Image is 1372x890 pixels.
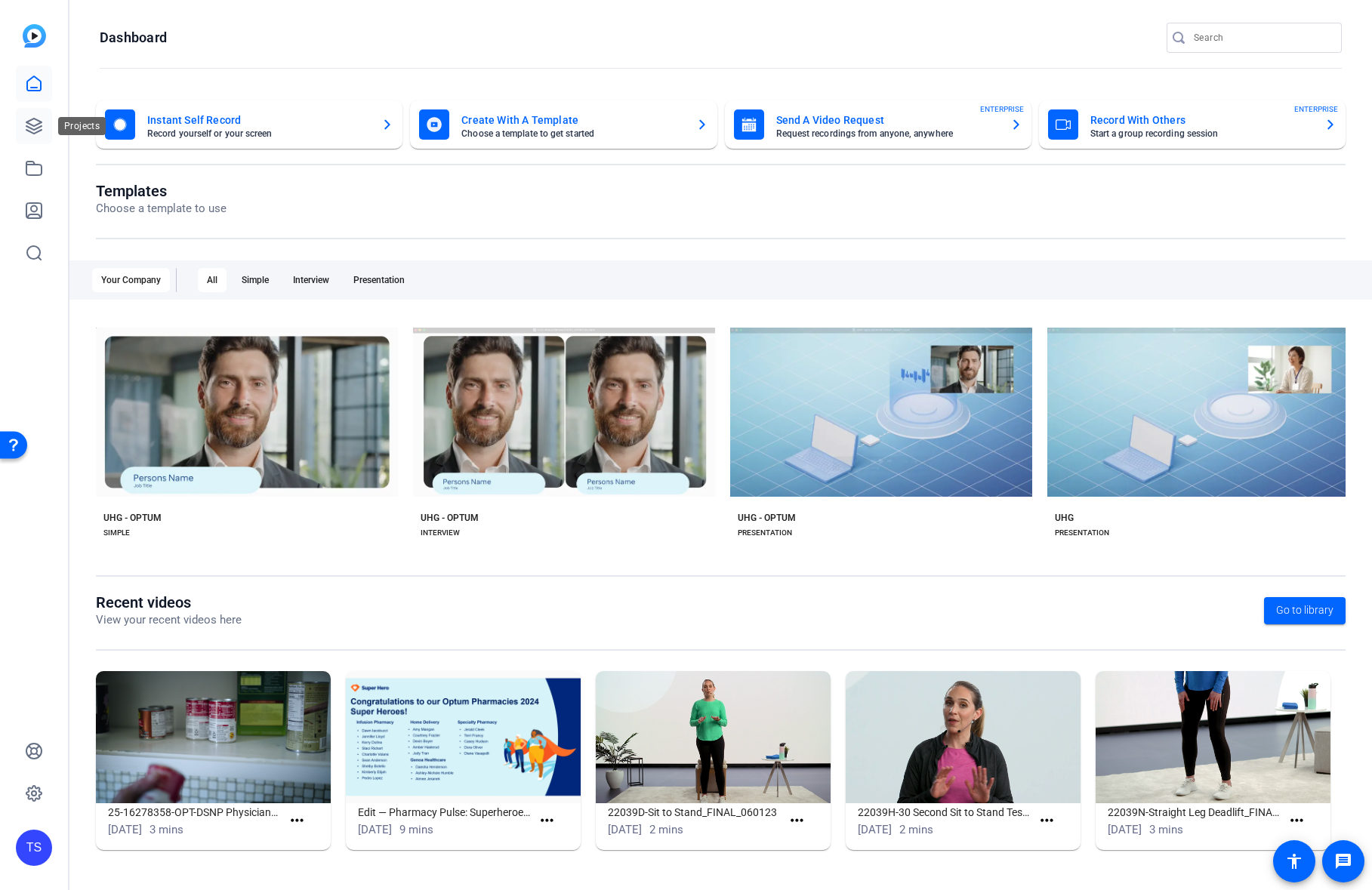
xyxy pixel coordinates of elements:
h1: 22039H-30 Second Sit to Stand Test_FINAL_052323 [858,803,1031,821]
div: UHG - OPTUM [738,512,796,524]
div: Interview [284,268,338,292]
div: TS [16,830,52,866]
h1: 25-16278358-OPT-DSNP Physicians-20250617 [108,803,282,821]
img: 25-16278358-OPT-DSNP Physicians-20250617 [96,671,331,803]
a: Go to library [1264,597,1346,624]
button: Record With OthersStart a group recording sessionENTERPRISE [1039,100,1346,149]
h1: 22039N-Straight Leg Deadlift_FINAL_060123 [1108,803,1281,821]
mat-card-subtitle: Request recordings from anyone, anywhere [776,129,998,138]
mat-card-subtitle: Choose a template to get started [461,129,683,138]
img: blue-gradient.svg [23,24,46,48]
mat-icon: message [1334,852,1352,870]
h1: Recent videos [96,593,242,611]
mat-icon: more_horiz [288,811,307,830]
span: [DATE] [858,823,892,836]
mat-card-title: Instant Self Record [147,111,369,129]
span: 2 mins [899,823,933,836]
img: 22039D-Sit to Stand_FINAL_060123 [596,671,831,803]
img: 22039H-30 Second Sit to Stand Test_FINAL_052323 [846,671,1081,803]
mat-icon: more_horiz [788,811,806,830]
span: 3 mins [1149,823,1183,836]
div: PRESENTATION [1055,527,1109,539]
h1: Templates [96,182,227,200]
input: Search [1194,29,1330,47]
span: 2 mins [649,823,683,836]
mat-icon: more_horiz [1037,811,1056,830]
mat-card-subtitle: Record yourself or your screen [147,129,369,138]
div: INTERVIEW [421,527,460,539]
button: Create With A TemplateChoose a template to get started [410,100,717,149]
mat-card-title: Create With A Template [461,111,683,129]
span: ENTERPRISE [1294,103,1338,115]
div: Your Company [92,268,170,292]
span: 3 mins [150,823,183,836]
h1: Edit — Pharmacy Pulse: Superheroes No Graphics [358,803,532,821]
div: All [198,268,227,292]
button: Send A Video RequestRequest recordings from anyone, anywhereENTERPRISE [725,100,1031,149]
mat-icon: more_horiz [1287,811,1306,830]
div: SIMPLE [103,527,130,539]
p: Choose a template to use [96,200,227,217]
mat-card-subtitle: Start a group recording session [1090,129,1312,138]
span: Go to library [1276,602,1333,618]
button: Instant Self RecordRecord yourself or your screen [96,100,402,149]
mat-card-title: Send A Video Request [776,111,998,129]
h1: 22039D-Sit to Stand_FINAL_060123 [608,803,782,821]
span: [DATE] [608,823,642,836]
mat-card-title: Record With Others [1090,111,1312,129]
span: [DATE] [358,823,392,836]
div: UHG - OPTUM [103,512,162,524]
span: ENTERPRISE [980,103,1024,115]
img: Edit — Pharmacy Pulse: Superheroes No Graphics [346,671,581,803]
mat-icon: accessibility [1285,852,1303,870]
img: 22039N-Straight Leg Deadlift_FINAL_060123 [1096,671,1330,803]
p: View your recent videos here [96,611,242,629]
div: Projects [58,117,106,135]
span: 9 mins [399,823,433,836]
span: [DATE] [108,823,142,836]
div: Presentation [344,268,414,292]
mat-icon: more_horiz [538,811,557,830]
h1: Dashboard [100,29,167,47]
div: Simple [233,268,278,292]
div: PRESENTATION [738,527,792,539]
div: UHG - OPTUM [421,512,479,524]
span: [DATE] [1108,823,1142,836]
div: UHG [1055,512,1074,524]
